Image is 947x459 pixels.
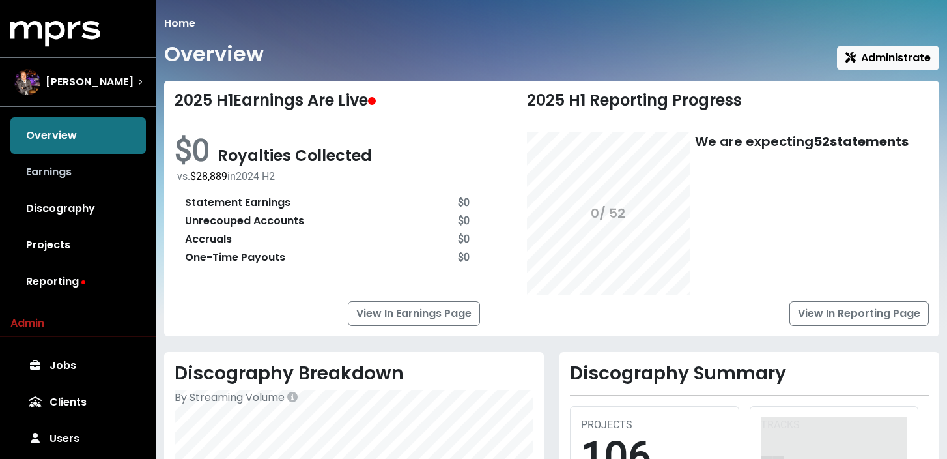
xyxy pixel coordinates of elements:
a: Discography [10,190,146,227]
a: Earnings [10,154,146,190]
span: $0 [175,132,218,169]
span: $28,889 [190,170,227,183]
div: We are expecting [695,132,909,295]
a: Users [10,421,146,457]
div: 2025 H1 Reporting Progress [527,91,929,110]
h1: Overview [164,42,264,67]
b: 52 statements [813,132,909,151]
span: [PERSON_NAME] [46,74,134,90]
div: Accruals [185,231,232,247]
span: Royalties Collected [218,145,372,166]
div: $0 [458,213,470,229]
h2: Discography Summary [570,363,929,385]
a: Reporting [10,263,146,300]
nav: breadcrumb [164,16,939,31]
div: Unrecouped Accounts [185,213,304,229]
span: By Streaming Volume [175,390,285,405]
div: $0 [458,250,470,265]
div: $0 [458,195,470,211]
div: vs. in 2024 H2 [177,169,480,185]
li: Home [164,16,195,31]
span: Administrate [845,50,931,65]
div: One-Time Payouts [185,250,285,265]
div: 2025 H1 Earnings Are Live [175,91,480,110]
a: View In Reporting Page [789,301,929,326]
div: PROJECTS [581,417,728,433]
div: $0 [458,231,470,247]
h2: Discography Breakdown [175,363,533,385]
button: Administrate [837,46,939,70]
a: Projects [10,227,146,263]
img: The selected account / producer [14,69,40,95]
a: View In Earnings Page [348,301,480,326]
a: mprs logo [10,25,100,40]
a: Jobs [10,348,146,384]
a: Clients [10,384,146,421]
div: Statement Earnings [185,195,290,211]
